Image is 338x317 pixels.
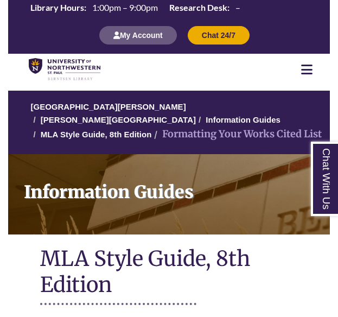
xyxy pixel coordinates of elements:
[99,26,177,45] button: My Account
[29,58,100,81] img: UNWSP Library Logo
[206,115,280,124] a: Information Guides
[188,30,250,40] a: Chat 24/7
[41,130,151,139] a: MLA Style Guide, 8th Edition
[31,102,186,111] a: [GEOGRAPHIC_DATA][PERSON_NAME]
[235,2,240,12] span: –
[26,2,245,15] a: Hours Today
[17,154,330,220] h1: Information Guides
[188,26,250,45] button: Chat 24/7
[8,154,330,234] a: Information Guides
[26,2,245,14] table: Hours Today
[165,2,231,14] th: Research Desk:
[92,2,158,12] span: 1:00pm – 9:00pm
[41,115,196,124] a: [PERSON_NAME][GEOGRAPHIC_DATA]
[151,126,322,142] li: Formatting Your Works Cited List
[40,245,297,300] h1: MLA Style Guide, 8th Edition
[26,2,88,14] th: Library Hours:
[99,30,177,40] a: My Account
